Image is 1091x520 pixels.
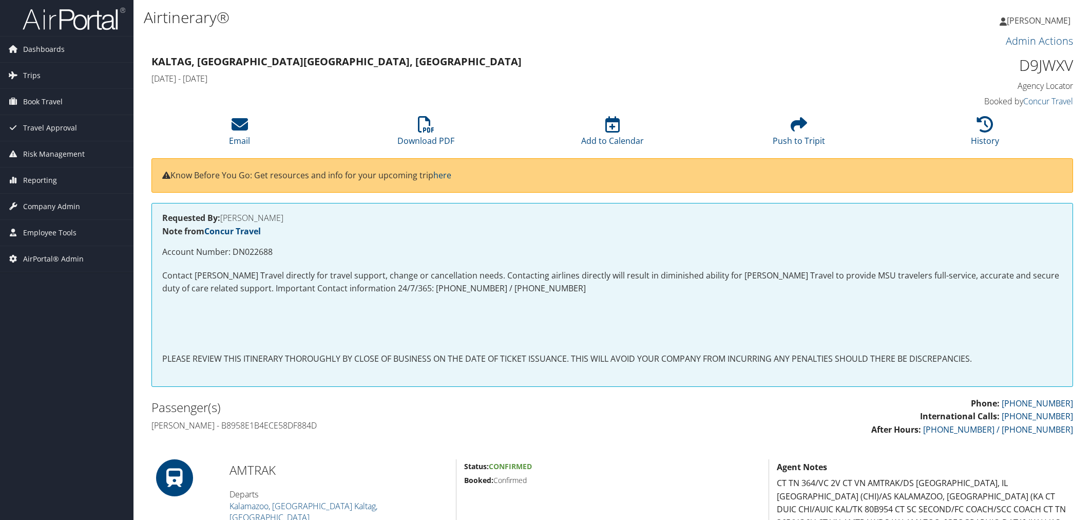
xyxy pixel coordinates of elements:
[489,461,532,471] span: Confirmed
[23,36,65,62] span: Dashboards
[854,80,1073,91] h4: Agency Locator
[162,212,220,224] strong: Requested By:
[23,89,63,115] span: Book Travel
[777,461,827,473] strong: Agent Notes
[162,352,1062,366] p: PLEASE REVIEW THIS ITINERARY THOROUGHLY BY CLOSE OF BUSINESS ON THE DATE OF TICKET ISSUANCE. THIS...
[23,220,76,246] span: Employee Tools
[151,399,605,416] h2: Passenger(s)
[1002,411,1073,422] a: [PHONE_NUMBER]
[397,122,454,146] a: Download PDF
[1007,15,1070,26] span: [PERSON_NAME]
[920,411,1000,422] strong: International Calls:
[229,122,250,146] a: Email
[1023,96,1073,107] a: Concur Travel
[854,54,1073,76] h1: D9JWXV
[23,246,84,272] span: AirPortal® Admin
[162,226,261,237] strong: Note from
[464,475,760,486] h5: Confirmed
[581,122,644,146] a: Add to Calendar
[23,115,77,141] span: Travel Approval
[971,122,999,146] a: History
[23,141,85,167] span: Risk Management
[464,475,493,485] strong: Booked:
[1000,5,1081,36] a: [PERSON_NAME]
[773,122,825,146] a: Push to Tripit
[151,420,605,431] h4: [PERSON_NAME] - B8958E1B4ECE58DF884D
[23,168,57,193] span: Reporting
[162,214,1062,222] h4: [PERSON_NAME]
[871,424,921,435] strong: After Hours:
[144,7,769,28] h1: Airtinerary®
[1006,34,1073,48] a: Admin Actions
[162,246,1062,259] p: Account Number: DN022688
[854,96,1073,107] h4: Booked by
[1002,398,1073,409] a: [PHONE_NUMBER]
[23,7,125,31] img: airportal-logo.png
[204,226,261,237] a: Concur Travel
[23,194,80,219] span: Company Admin
[23,63,41,88] span: Trips
[162,269,1062,295] p: Contact [PERSON_NAME] Travel directly for travel support, change or cancellation needs. Contactin...
[151,73,839,84] h4: [DATE] - [DATE]
[162,169,1062,182] p: Know Before You Go: Get resources and info for your upcoming trip
[433,170,451,181] a: here
[151,54,522,68] strong: Kaltag, [GEOGRAPHIC_DATA] [GEOGRAPHIC_DATA], [GEOGRAPHIC_DATA]
[229,461,448,479] h2: AMTRAK
[464,461,489,471] strong: Status:
[923,424,1073,435] a: [PHONE_NUMBER] / [PHONE_NUMBER]
[971,398,1000,409] strong: Phone:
